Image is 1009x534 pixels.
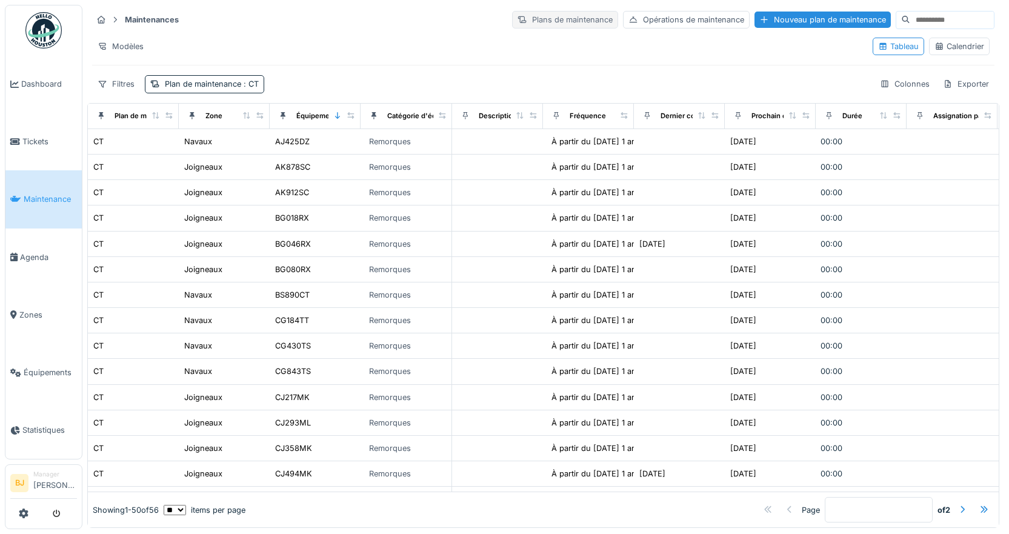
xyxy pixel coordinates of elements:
[730,136,756,147] div: [DATE]
[661,111,714,121] div: Dernier contrôle
[730,417,756,429] div: [DATE]
[751,111,810,121] div: Prochain contrôle
[93,264,104,275] div: CT
[821,264,902,275] div: 00:00
[821,212,902,224] div: 00:00
[551,161,715,173] div: À partir du [DATE] 1 an(s) après la date de...
[93,289,104,301] div: CT
[205,111,222,121] div: Zone
[93,504,159,516] div: Showing 1 - 50 of 56
[184,365,212,377] div: Navaux
[93,417,104,429] div: CT
[184,417,222,429] div: Joigneaux
[275,417,311,429] div: CJ293ML
[821,442,902,454] div: 00:00
[551,187,715,198] div: À partir du [DATE] 1 an(s) après la date de...
[874,75,935,93] div: Colonnes
[184,187,222,198] div: Joigneaux
[275,212,309,224] div: BG018RX
[184,468,222,479] div: Joigneaux
[275,365,311,377] div: CG843TS
[878,41,919,52] div: Tableau
[20,252,77,263] span: Agenda
[730,212,756,224] div: [DATE]
[5,170,82,228] a: Maintenance
[479,111,517,121] div: Description
[570,111,606,121] div: Fréquence
[21,78,77,90] span: Dashboard
[551,212,715,224] div: À partir du [DATE] 1 an(s) après la date de...
[821,417,902,429] div: 00:00
[369,161,411,173] div: Remorques
[5,55,82,113] a: Dashboard
[551,264,715,275] div: À partir du [DATE] 1 an(s) après la date de...
[623,11,750,28] div: Opérations de maintenance
[5,113,82,170] a: Tickets
[551,136,715,147] div: À partir du [DATE] 1 an(s) après la date de...
[821,136,902,147] div: 00:00
[184,340,212,352] div: Navaux
[93,442,104,454] div: CT
[93,315,104,326] div: CT
[639,238,665,250] div: [DATE]
[730,289,756,301] div: [DATE]
[821,365,902,377] div: 00:00
[184,161,222,173] div: Joigneaux
[10,470,77,499] a: BJ Manager[PERSON_NAME]
[551,417,715,429] div: À partir du [DATE] 1 an(s) après la date de...
[275,187,309,198] div: AK912SC
[184,136,212,147] div: Navaux
[93,212,104,224] div: CT
[933,111,1007,121] div: Assignation par défaut
[551,468,715,479] div: À partir du [DATE] 1 an(s) après la date de...
[369,315,411,326] div: Remorques
[802,504,820,516] div: Page
[120,14,184,25] strong: Maintenances
[275,161,310,173] div: AK878SC
[5,401,82,459] a: Statistiques
[93,161,104,173] div: CT
[22,424,77,436] span: Statistiques
[184,264,222,275] div: Joigneaux
[184,442,222,454] div: Joigneaux
[369,417,411,429] div: Remorques
[93,238,104,250] div: CT
[639,468,665,479] div: [DATE]
[93,365,104,377] div: CT
[754,12,891,28] div: Nouveau plan de maintenance
[730,187,756,198] div: [DATE]
[821,392,902,403] div: 00:00
[551,365,715,377] div: À partir du [DATE] 1 an(s) après la date de...
[937,75,994,93] div: Exporter
[92,38,149,55] div: Modèles
[369,212,411,224] div: Remorques
[821,315,902,326] div: 00:00
[24,367,77,378] span: Équipements
[241,79,259,88] span: : CT
[33,470,77,479] div: Manager
[184,289,212,301] div: Navaux
[821,468,902,479] div: 00:00
[730,161,756,173] div: [DATE]
[821,289,902,301] div: 00:00
[821,161,902,173] div: 00:00
[369,238,411,250] div: Remorques
[275,442,312,454] div: CJ358MK
[512,11,618,28] div: Plans de maintenance
[821,238,902,250] div: 00:00
[92,75,140,93] div: Filtres
[730,238,756,250] div: [DATE]
[165,78,259,90] div: Plan de maintenance
[551,340,715,352] div: À partir du [DATE] 1 an(s) après la date de...
[5,286,82,344] a: Zones
[275,136,310,147] div: AJ425DZ
[937,504,950,516] strong: of 2
[551,442,715,454] div: À partir du [DATE] 1 an(s) après la date de...
[730,392,756,403] div: [DATE]
[10,474,28,492] li: BJ
[296,111,336,121] div: Équipement
[5,344,82,401] a: Équipements
[730,365,756,377] div: [DATE]
[22,136,77,147] span: Tickets
[93,340,104,352] div: CT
